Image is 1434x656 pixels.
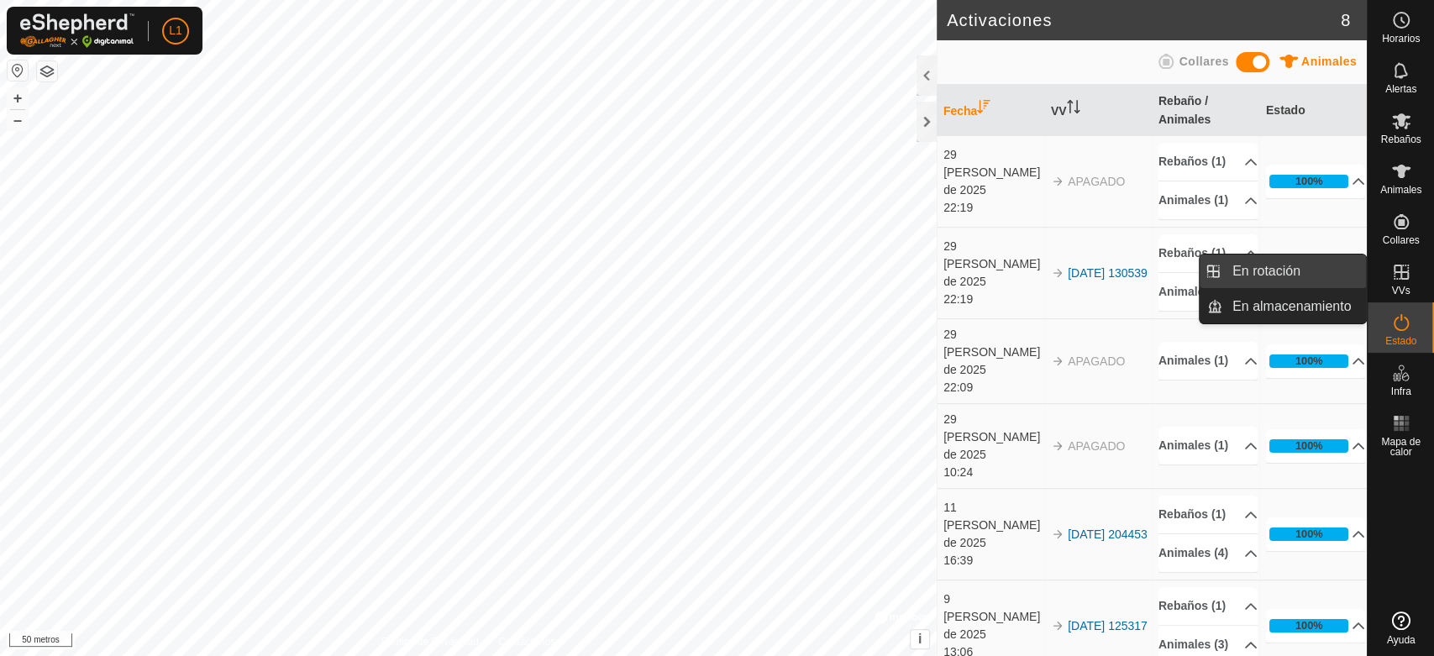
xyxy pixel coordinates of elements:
[1158,496,1258,533] p-accordion-header: Rebaños (1)
[381,634,478,649] a: Política de Privacidad
[943,465,973,479] font: 10:24
[1266,517,1365,551] p-accordion-header: 100%
[943,554,973,567] font: 16:39
[1158,273,1258,311] p-accordion-header: Animales (1)
[1232,264,1300,278] font: En rotación
[498,636,554,648] font: Contáctanos
[1158,438,1228,452] font: Animales (1)
[1385,83,1416,95] font: Alertas
[1222,290,1366,323] a: En almacenamiento
[1158,599,1226,612] font: Rebaños (1)
[943,328,1040,376] font: 29 [PERSON_NAME] de 2025
[1232,299,1351,313] font: En almacenamiento
[1390,386,1410,397] font: Infra
[1068,175,1125,188] font: APAGADO
[1158,155,1226,168] font: Rebaños (1)
[1051,354,1064,368] img: flecha
[37,61,57,81] button: Capas del Mapa
[1158,638,1228,651] font: Animales (3)
[1385,335,1416,347] font: Estado
[8,60,28,81] button: Restablecer mapa
[1381,436,1421,458] font: Mapa de calor
[1158,193,1228,207] font: Animales (1)
[911,630,929,648] button: i
[1158,285,1228,298] font: Animales (1)
[169,24,182,37] font: L1
[1158,534,1258,572] p-accordion-header: Animales (4)
[943,239,1040,288] font: 29 [PERSON_NAME] de 2025
[1269,354,1348,368] div: 100%
[1295,527,1323,540] font: 100%
[1269,439,1348,453] div: 100%
[13,89,23,107] font: +
[1158,143,1258,181] p-accordion-header: Rebaños (1)
[1158,94,1211,126] font: Rebaño / Animales
[1158,507,1226,521] font: Rebaños (1)
[1269,619,1348,632] div: 100%
[1301,55,1357,68] font: Animales
[1068,439,1125,453] font: APAGADO
[977,102,990,116] p-sorticon: Activar para ordenar
[1295,619,1323,632] font: 100%
[1380,134,1421,145] font: Rebaños
[1051,527,1064,541] img: flecha
[1158,234,1258,272] p-accordion-header: Rebaños (1)
[943,380,973,394] font: 22:09
[1051,104,1067,118] font: VV
[1051,439,1064,453] img: flecha
[943,592,1040,641] font: 9 [PERSON_NAME] de 2025
[1269,527,1348,541] div: 100%
[1051,619,1064,632] img: flecha
[1068,354,1125,368] font: APAGADO
[943,104,977,118] font: Fecha
[1158,246,1226,260] font: Rebaños (1)
[1068,527,1148,541] a: [DATE] 204453
[8,88,28,108] button: +
[1341,11,1350,29] font: 8
[1266,609,1365,643] p-accordion-header: 100%
[1158,587,1258,625] p-accordion-header: Rebaños (1)
[1067,102,1080,116] p-sorticon: Activar para ordenar
[1200,255,1366,288] li: En rotación
[1295,354,1323,367] font: 100%
[1158,427,1258,464] p-accordion-header: Animales (1)
[1391,285,1410,297] font: VVs
[1158,546,1228,559] font: Animales (4)
[1158,342,1258,380] p-accordion-header: Animales (1)
[1295,439,1323,452] font: 100%
[1368,605,1434,652] a: Ayuda
[1158,354,1228,367] font: Animales (1)
[1266,344,1365,378] p-accordion-header: 100%
[1200,290,1366,323] li: En almacenamiento
[943,148,1040,197] font: 29 [PERSON_NAME] de 2025
[943,501,1040,549] font: 11 [PERSON_NAME] de 2025
[1051,175,1064,188] img: flecha
[381,636,478,648] font: Política de Privacidad
[1269,175,1348,188] div: 100%
[13,111,22,129] font: –
[918,632,922,646] font: i
[1266,165,1365,198] p-accordion-header: 100%
[1266,103,1305,117] font: Estado
[1222,255,1366,288] a: En rotación
[943,412,1040,461] font: 29 [PERSON_NAME] de 2025
[498,634,554,649] a: Contáctanos
[943,201,973,214] font: 22:19
[1382,234,1419,246] font: Collares
[943,292,973,306] font: 22:19
[20,13,134,48] img: Logotipo de Gallagher
[1380,184,1421,196] font: Animales
[1068,266,1148,280] a: [DATE] 130539
[1158,181,1258,219] p-accordion-header: Animales (1)
[1266,429,1365,463] p-accordion-header: 100%
[1387,634,1416,646] font: Ayuda
[1068,619,1148,632] a: [DATE] 125317
[8,110,28,130] button: –
[1382,33,1420,45] font: Horarios
[1051,266,1064,280] img: flecha
[1295,175,1323,187] font: 100%
[947,11,1052,29] font: Activaciones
